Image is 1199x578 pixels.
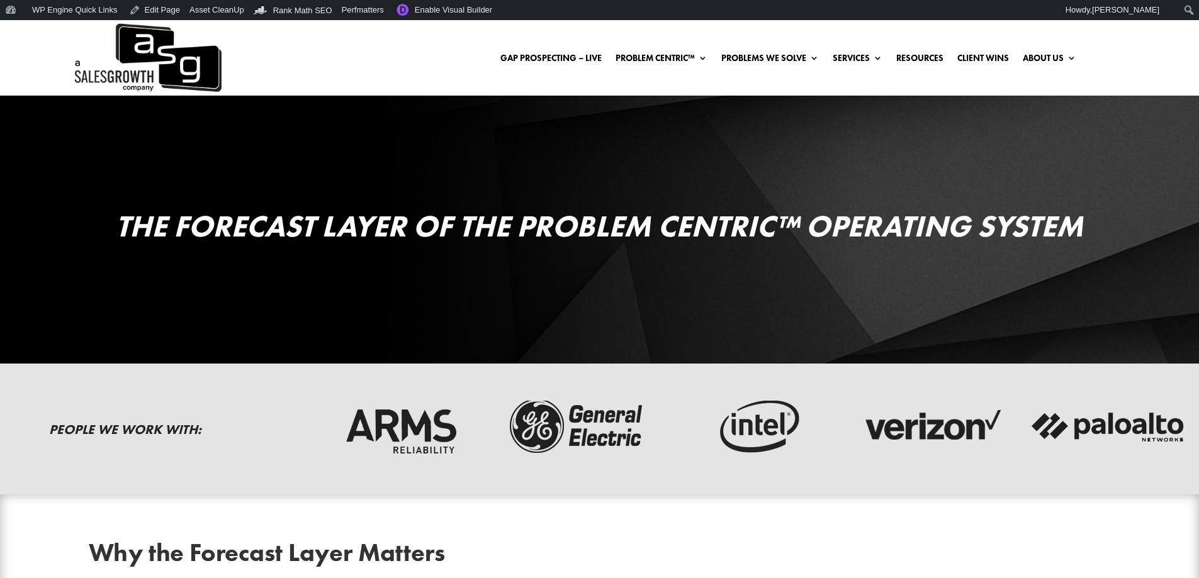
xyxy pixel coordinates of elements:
[1023,53,1076,67] a: About Us
[957,53,1009,67] a: Client Wins
[721,53,819,67] a: Problems We Solve
[322,395,480,458] img: arms-reliability-logo-dark
[72,20,222,96] img: ASG Co. Logo
[273,6,332,15] span: Rank Math SEO
[616,53,707,67] a: Problem Centric™
[896,53,943,67] a: Resources
[853,395,1010,458] img: verizon-logo-dark
[89,540,1110,572] h2: Why the Forecast Layer Matters
[676,395,833,458] img: intel-logo-dark
[500,53,602,67] a: Gap Prospecting – LIVE
[1092,5,1159,14] span: [PERSON_NAME]
[72,20,222,96] a: A Sales Growth Company Logo
[89,211,1110,248] h1: The Forecast Layer of the Problem Centric™ Operating System
[1030,395,1187,458] img: palato-networks-logo-dark
[499,395,656,458] img: ge-logo-dark
[833,53,882,67] a: Services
